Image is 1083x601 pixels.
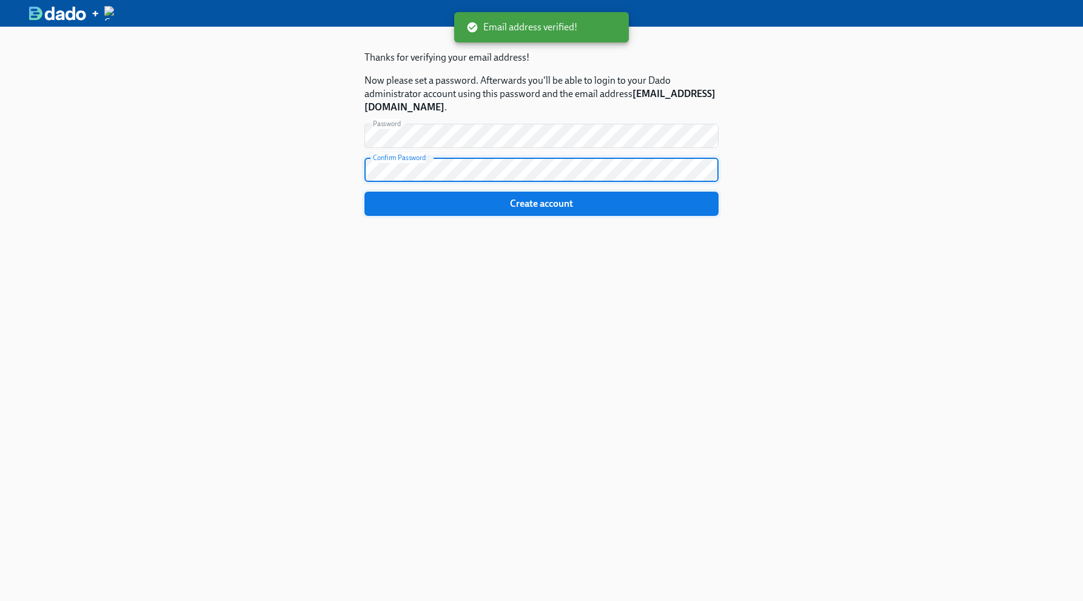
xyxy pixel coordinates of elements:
[104,6,136,21] img: Carrum Health
[466,21,577,34] span: Email address verified!
[373,198,710,210] span: Create account
[91,6,99,21] div: +
[364,192,719,216] button: Create account
[364,74,719,114] p: Now please set a password. Afterwards you'll be able to login to your Dado administrator account ...
[364,51,719,64] p: Thanks for verifying your email address!
[29,6,86,21] img: dado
